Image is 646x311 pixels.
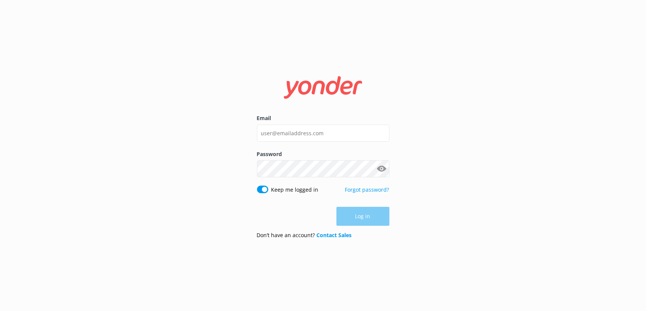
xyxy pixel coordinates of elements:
a: Contact Sales [317,231,352,239]
input: user@emailaddress.com [257,125,389,142]
a: Forgot password? [345,186,389,193]
p: Don’t have an account? [257,231,352,239]
label: Email [257,114,389,122]
label: Password [257,150,389,158]
label: Keep me logged in [271,186,319,194]
button: Show password [374,161,389,177]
